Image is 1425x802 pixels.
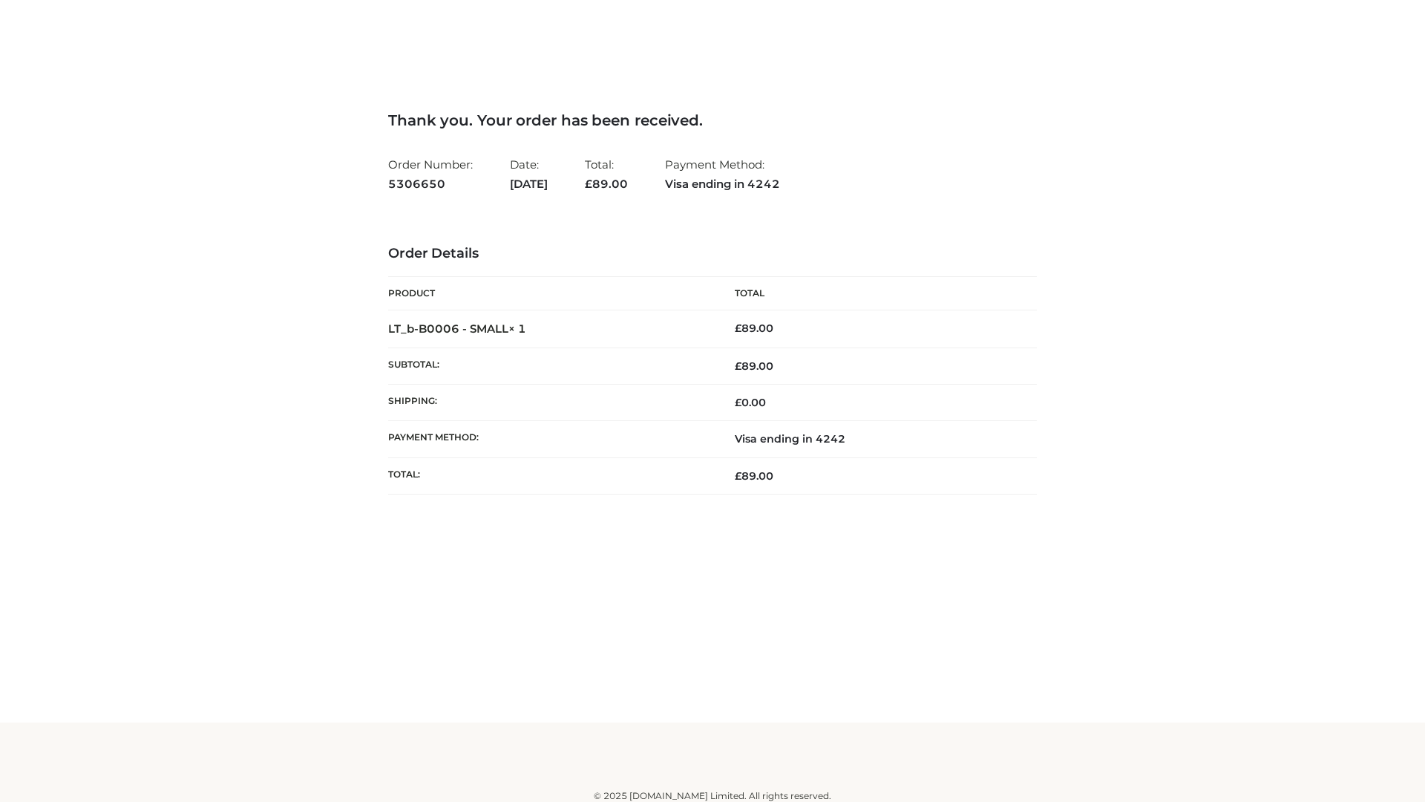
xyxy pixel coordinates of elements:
span: 89.00 [735,359,773,373]
th: Subtotal: [388,348,712,384]
h3: Order Details [388,246,1037,262]
span: 89.00 [585,177,628,191]
li: Total: [585,151,628,197]
th: Total: [388,457,712,494]
bdi: 89.00 [735,322,773,335]
span: £ [735,469,741,483]
strong: [DATE] [510,175,548,194]
bdi: 0.00 [735,396,766,409]
span: £ [585,177,592,191]
li: Payment Method: [665,151,780,197]
span: £ [735,396,741,409]
span: 89.00 [735,469,773,483]
th: Product [388,277,712,310]
th: Payment method: [388,421,712,457]
span: £ [735,322,741,335]
td: Visa ending in 4242 [712,421,1037,457]
h3: Thank you. Your order has been received. [388,111,1037,129]
th: Shipping: [388,385,712,421]
strong: 5306650 [388,175,473,194]
li: Date: [510,151,548,197]
strong: Visa ending in 4242 [665,175,780,194]
th: Total [712,277,1037,310]
strong: LT_b-B0006 - SMALL [388,322,526,336]
span: £ [735,359,741,373]
li: Order Number: [388,151,473,197]
strong: × 1 [508,322,526,336]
